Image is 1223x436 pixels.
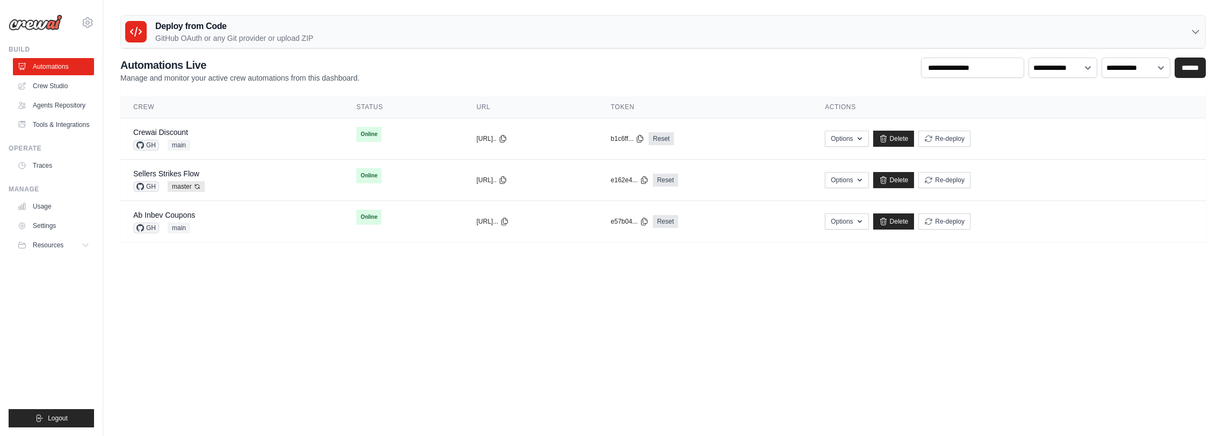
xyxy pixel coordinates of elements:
[611,217,649,226] button: e57b04...
[133,223,159,233] span: GH
[611,134,644,143] button: b1c6ff...
[13,97,94,114] a: Agents Repository
[133,128,188,137] a: Crewai Discount
[33,241,63,249] span: Resources
[356,210,382,225] span: Online
[168,181,205,192] span: master
[155,33,313,44] p: GitHub OAuth or any Git provider or upload ZIP
[825,213,868,230] button: Options
[649,132,674,145] a: Reset
[598,96,812,118] th: Token
[918,131,970,147] button: Re-deploy
[356,168,382,183] span: Online
[9,15,62,31] img: Logo
[133,140,159,151] span: GH
[653,174,678,187] a: Reset
[611,176,649,184] button: e162e4...
[464,96,598,118] th: URL
[873,172,915,188] a: Delete
[168,140,190,151] span: main
[9,185,94,194] div: Manage
[133,211,195,219] a: Ab Inbev Coupons
[13,237,94,254] button: Resources
[13,58,94,75] a: Automations
[9,409,94,427] button: Logout
[13,217,94,234] a: Settings
[13,157,94,174] a: Traces
[825,131,868,147] button: Options
[356,127,382,142] span: Online
[873,131,915,147] a: Delete
[918,213,970,230] button: Re-deploy
[812,96,1206,118] th: Actions
[133,181,159,192] span: GH
[120,58,359,73] h2: Automations Live
[133,169,199,178] a: Sellers Strikes Flow
[155,20,313,33] h3: Deploy from Code
[653,215,678,228] a: Reset
[120,73,359,83] p: Manage and monitor your active crew automations from this dashboard.
[825,172,868,188] button: Options
[13,116,94,133] a: Tools & Integrations
[168,223,190,233] span: main
[13,77,94,95] a: Crew Studio
[873,213,915,230] a: Delete
[343,96,463,118] th: Status
[9,144,94,153] div: Operate
[13,198,94,215] a: Usage
[120,96,343,118] th: Crew
[48,414,68,423] span: Logout
[918,172,970,188] button: Re-deploy
[9,45,94,54] div: Build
